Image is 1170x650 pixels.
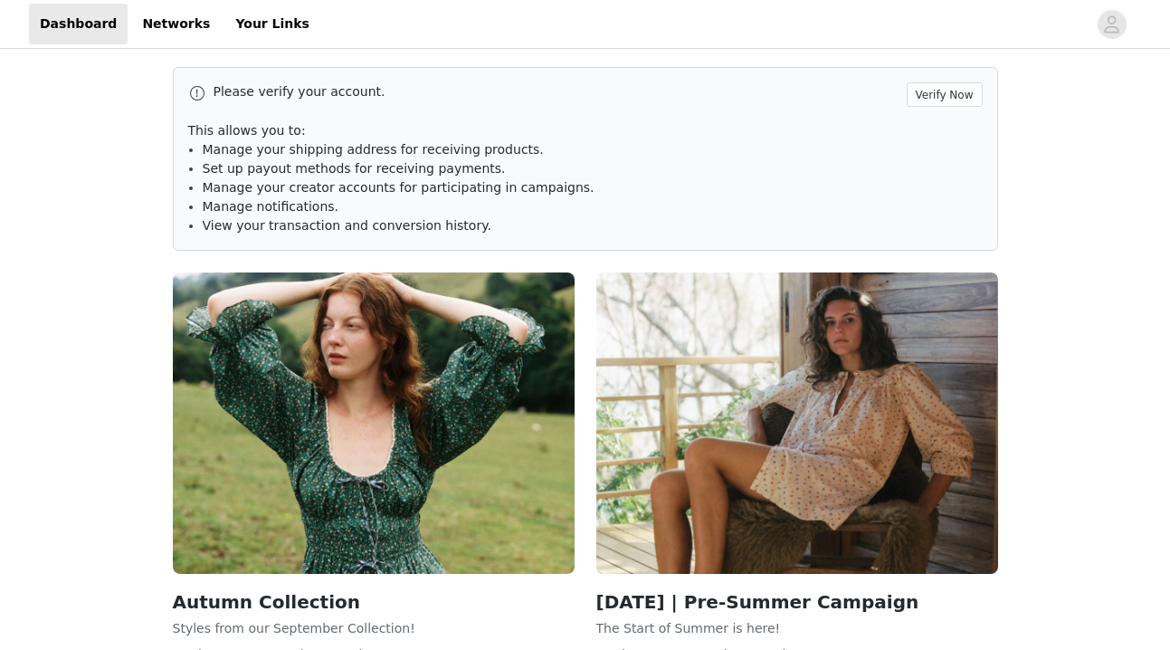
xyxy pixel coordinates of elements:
[29,4,128,44] a: Dashboard
[203,218,491,233] span: View your transaction and conversion history.
[214,82,899,101] p: Please verify your account.
[173,588,575,616] h2: Autumn Collection
[907,82,983,107] button: Verify Now
[173,619,575,638] p: Styles from our September Collection!
[203,161,506,176] span: Set up payout methods for receiving payments.
[1103,10,1120,39] div: avatar
[596,272,998,574] img: Christy Dawn
[173,272,575,574] img: Christy Dawn
[203,180,595,195] span: Manage your creator accounts for participating in campaigns.
[596,619,998,638] p: The Start of Summer is here!
[188,121,983,140] p: This allows you to:
[224,4,320,44] a: Your Links
[203,142,544,157] span: Manage your shipping address for receiving products.
[131,4,221,44] a: Networks
[203,199,339,214] span: Manage notifications.
[596,588,998,616] h2: [DATE] | Pre-Summer Campaign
